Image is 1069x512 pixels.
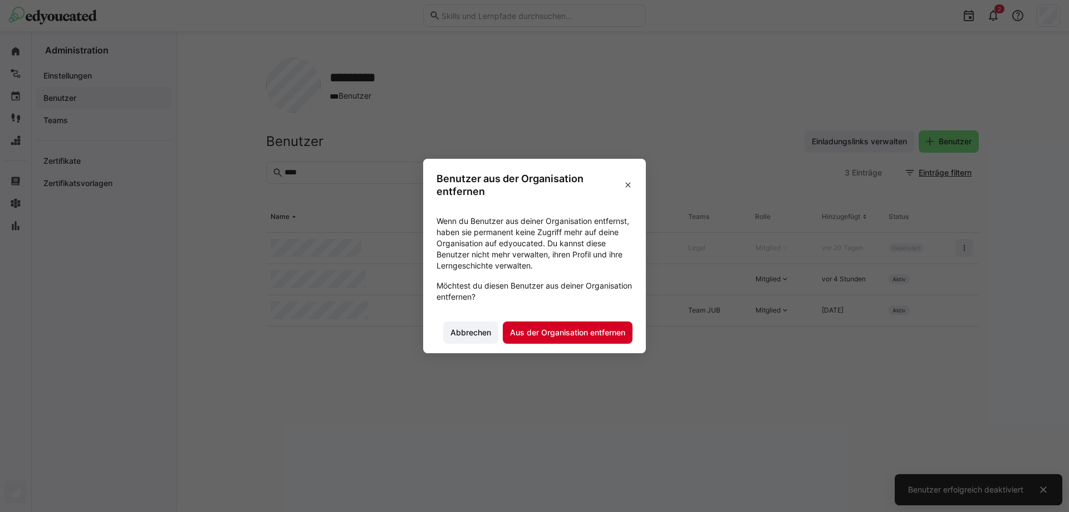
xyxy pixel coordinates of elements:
button: Aus der Organisation entfernen [503,321,632,344]
button: Abbrechen [443,321,498,344]
h3: Benutzer aus der Organisation entfernen [437,172,619,198]
span: Wenn du Benutzer aus deiner Organisation entfernst, haben sie permanent keine Zugriff mehr auf de... [437,216,632,271]
span: Aus der Organisation entfernen [508,327,627,338]
span: Abbrechen [449,327,493,338]
span: Möchtest du diesen Benutzer aus deiner Organisation entfernen? [437,280,632,303]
